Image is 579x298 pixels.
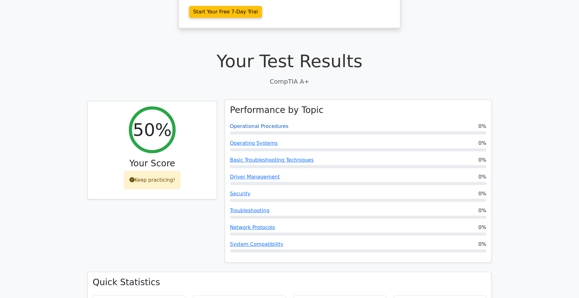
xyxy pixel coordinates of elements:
p: CompTIA A+ [87,77,492,86]
span: 0% [479,139,486,147]
span: 0% [479,241,486,248]
h3: Performance by Topic [230,105,324,115]
a: Troubleshooting [230,208,270,213]
a: Driver Management [230,174,280,180]
h2: 50% [133,119,172,140]
a: Security [230,191,251,197]
h3: Quick Statistics [93,277,486,288]
span: 0% [479,173,486,181]
a: Start Your Free 7-Day Trial [189,6,262,18]
h3: Your Score [93,158,212,169]
span: 0% [479,224,486,231]
span: 0% [479,207,486,214]
a: Operating Systems [230,140,278,146]
a: Operational Procedures [230,123,289,129]
span: 0% [479,156,486,164]
a: Network Protocols [230,224,275,230]
h1: Your Test Results [87,51,492,71]
span: 0% [479,190,486,198]
div: Keep practicing! [124,171,181,189]
a: Basic Troubleshooting Techniques [230,157,314,163]
span: 0% [479,123,486,130]
a: System Compatibility [230,241,283,247]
